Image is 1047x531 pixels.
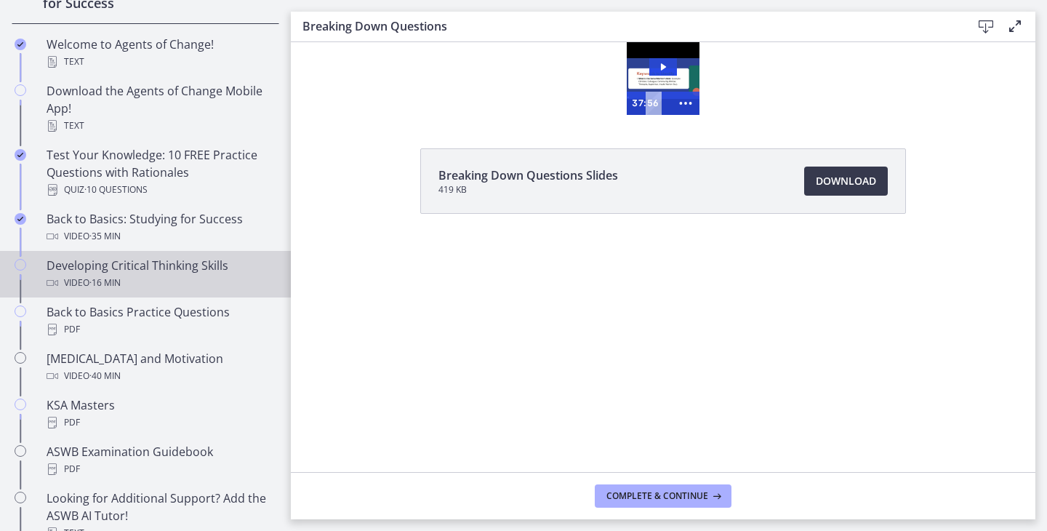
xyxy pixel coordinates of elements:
div: [MEDICAL_DATA] and Motivation [47,350,273,385]
i: Completed [15,149,26,161]
span: Complete & continue [606,490,708,502]
div: PDF [47,460,273,478]
div: Download the Agents of Change Mobile App! [47,82,273,135]
span: · 16 min [89,274,121,292]
div: KSA Masters [47,396,273,431]
h3: Breaking Down Questions [302,17,948,35]
iframe: Video Lesson [291,42,1035,115]
div: Developing Critical Thinking Skills [47,257,273,292]
div: Video [47,228,273,245]
div: Back to Basics Practice Questions [47,303,273,338]
div: Back to Basics: Studying for Success [47,210,273,245]
i: Completed [15,213,26,225]
span: · 40 min [89,367,121,385]
span: 419 KB [438,184,618,196]
div: Quiz [47,181,273,199]
i: Completed [15,39,26,50]
div: Video [47,367,273,385]
div: ASWB Examination Guidebook [47,443,273,478]
div: Welcome to Agents of Change! [47,36,273,71]
span: Download [816,172,876,190]
div: Test Your Knowledge: 10 FREE Practice Questions with Rationales [47,146,273,199]
a: Download [804,167,888,196]
button: Complete & continue [595,484,731,508]
div: Text [47,53,273,71]
div: PDF [47,414,273,431]
div: Text [47,117,273,135]
span: · 10 Questions [84,181,148,199]
div: Playbar [362,49,374,73]
span: · 35 min [89,228,121,245]
span: Breaking Down Questions Slides [438,167,618,184]
div: PDF [47,321,273,338]
div: Video [47,274,273,292]
button: Show more buttons [381,49,409,73]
